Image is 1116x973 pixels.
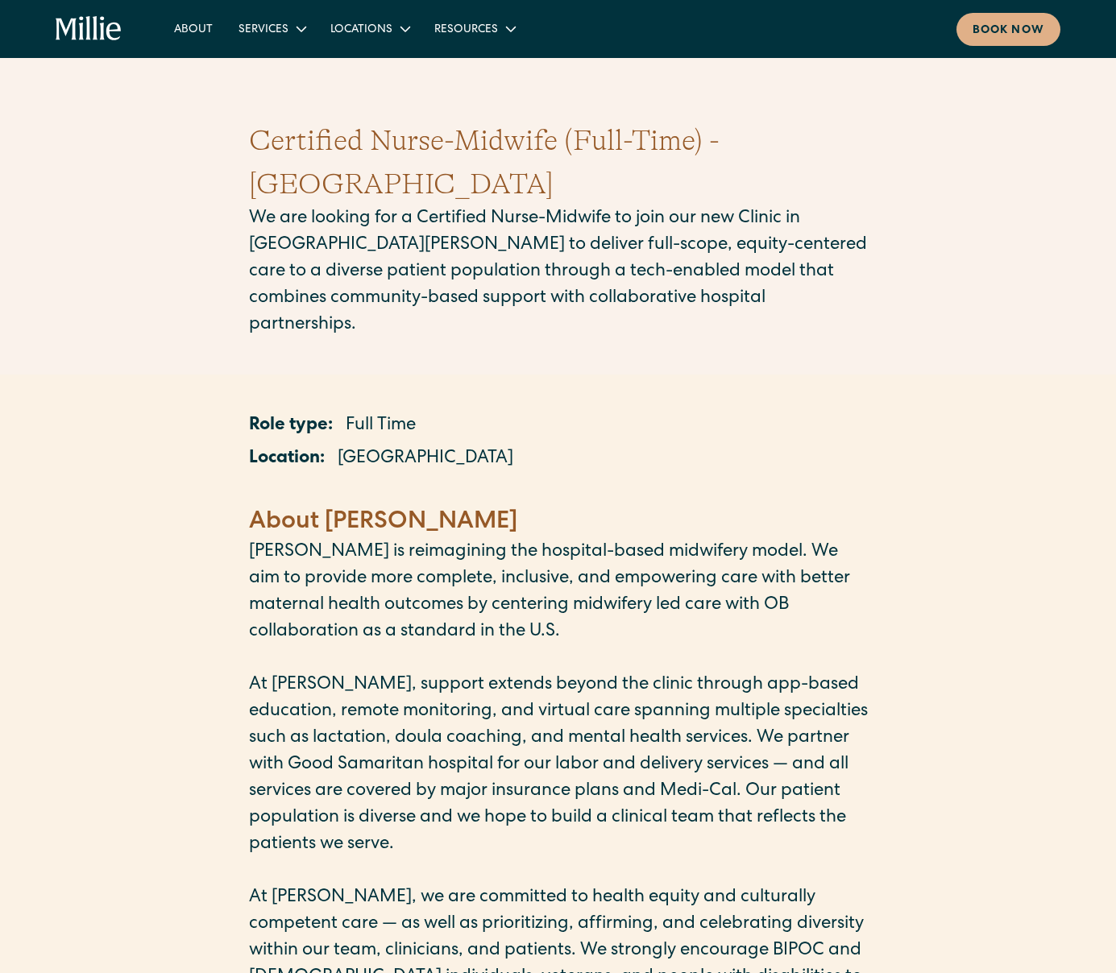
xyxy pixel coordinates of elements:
p: Full Time [346,413,416,440]
div: Resources [421,15,527,42]
h1: Certified Nurse-Midwife (Full-Time) - [GEOGRAPHIC_DATA] [249,119,868,206]
div: Locations [330,22,392,39]
p: Location: [249,446,325,473]
p: [GEOGRAPHIC_DATA] [338,446,513,473]
p: We are looking for a Certified Nurse-Midwife to join our new Clinic in [GEOGRAPHIC_DATA][PERSON_N... [249,206,868,339]
strong: About [PERSON_NAME] [249,511,517,535]
p: At [PERSON_NAME], support extends beyond the clinic through app-based education, remote monitorin... [249,673,868,859]
p: ‍ [249,479,868,506]
p: Role type: [249,413,333,440]
div: Services [226,15,317,42]
div: Locations [317,15,421,42]
div: Book now [973,23,1044,39]
p: ‍ [249,859,868,885]
a: Book now [956,13,1060,46]
div: Resources [434,22,498,39]
a: About [161,15,226,42]
div: Services [239,22,288,39]
a: home [56,16,122,42]
p: ‍ [249,646,868,673]
p: [PERSON_NAME] is reimagining the hospital-based midwifery model. We aim to provide more complete,... [249,540,868,646]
